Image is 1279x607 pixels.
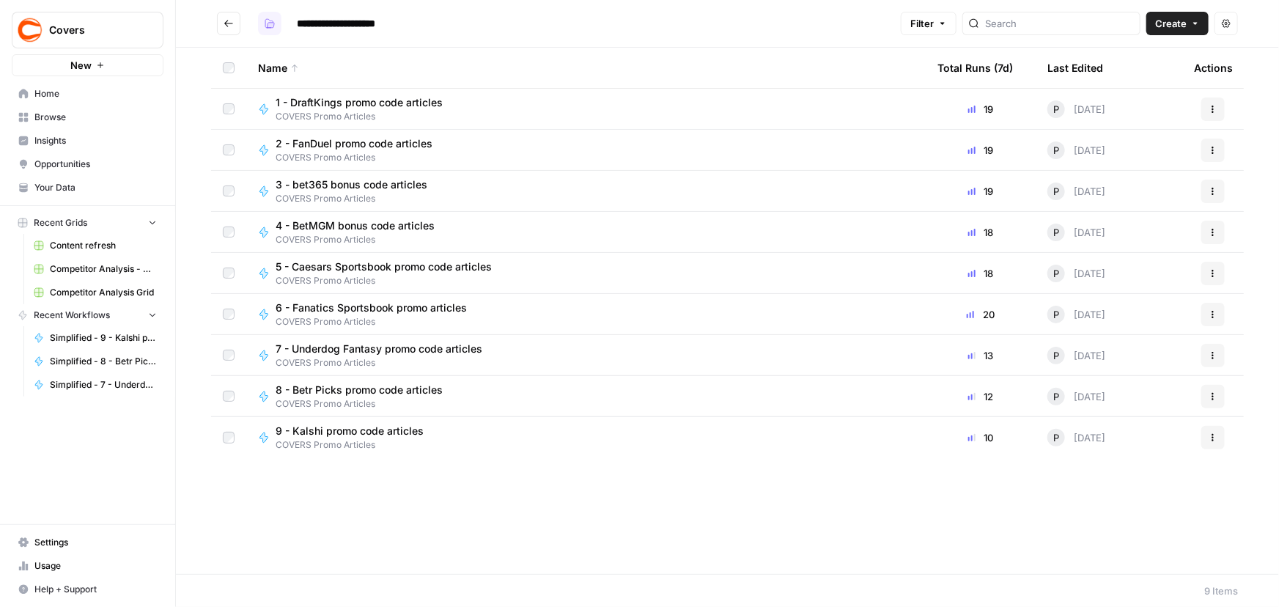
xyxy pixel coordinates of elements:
span: Usage [34,559,157,573]
span: COVERS Promo Articles [276,192,439,205]
button: Recent Workflows [12,304,163,326]
span: Covers [49,23,138,37]
a: Simplified - 7 - Underdog Fantasy promo code articles [27,373,163,397]
div: 10 [937,430,1024,445]
div: [DATE] [1047,388,1105,405]
a: Content refresh [27,234,163,257]
a: Competitor Analysis Grid [27,281,163,304]
span: P [1053,389,1059,404]
span: Your Data [34,181,157,194]
span: COVERS Promo Articles [276,315,479,328]
div: 18 [937,225,1024,240]
div: 13 [937,348,1024,363]
a: Simplified - 8 - Betr Picks promo code articles [27,350,163,373]
span: COVERS Promo Articles [276,397,454,411]
span: Insights [34,134,157,147]
div: 20 [937,307,1024,322]
a: 5 - Caesars Sportsbook promo code articlesCOVERS Promo Articles [258,260,914,287]
div: Name [258,48,914,88]
div: 19 [937,143,1024,158]
span: Opportunities [34,158,157,171]
span: COVERS Promo Articles [276,233,446,246]
div: Last Edited [1047,48,1103,88]
span: 2 - FanDuel promo code articles [276,136,432,151]
span: Simplified - 9 - Kalshi promo code articles [50,331,157,345]
div: 19 [937,184,1024,199]
span: P [1053,348,1059,363]
a: Home [12,82,163,106]
div: 9 Items [1204,584,1238,598]
button: Filter [901,12,957,35]
span: Recent Workflows [34,309,110,322]
button: Recent Grids [12,212,163,234]
a: 9 - Kalshi promo code articlesCOVERS Promo Articles [258,424,914,452]
a: Browse [12,106,163,129]
span: P [1053,430,1059,445]
span: 8 - Betr Picks promo code articles [276,383,443,397]
div: 12 [937,389,1024,404]
a: 4 - BetMGM bonus code articlesCOVERS Promo Articles [258,218,914,246]
span: 4 - BetMGM bonus code articles [276,218,435,233]
div: [DATE] [1047,183,1105,200]
button: Go back [217,12,240,35]
a: Settings [12,531,163,554]
span: P [1053,266,1059,281]
span: Simplified - 7 - Underdog Fantasy promo code articles [50,378,157,391]
a: Your Data [12,176,163,199]
span: Competitor Analysis - URL Specific Grid [50,262,157,276]
span: Home [34,87,157,100]
div: [DATE] [1047,429,1105,446]
a: Simplified - 9 - Kalshi promo code articles [27,326,163,350]
div: [DATE] [1047,347,1105,364]
span: P [1053,102,1059,117]
a: Competitor Analysis - URL Specific Grid [27,257,163,281]
span: 9 - Kalshi promo code articles [276,424,424,438]
span: Filter [910,16,934,31]
div: Actions [1194,48,1233,88]
a: 2 - FanDuel promo code articlesCOVERS Promo Articles [258,136,914,164]
a: 8 - Betr Picks promo code articlesCOVERS Promo Articles [258,383,914,411]
a: 7 - Underdog Fantasy promo code articlesCOVERS Promo Articles [258,342,914,369]
span: Create [1155,16,1187,31]
a: Opportunities [12,152,163,176]
span: Recent Grids [34,216,87,229]
span: 6 - Fanatics Sportsbook promo articles [276,301,467,315]
span: Help + Support [34,583,157,596]
a: 3 - bet365 bonus code articlesCOVERS Promo Articles [258,177,914,205]
button: Workspace: Covers [12,12,163,48]
a: Usage [12,554,163,578]
a: 1 - DraftKings promo code articlesCOVERS Promo Articles [258,95,914,123]
div: 18 [937,266,1024,281]
span: Content refresh [50,239,157,252]
span: COVERS Promo Articles [276,110,454,123]
span: Competitor Analysis Grid [50,286,157,299]
button: Create [1146,12,1209,35]
a: 6 - Fanatics Sportsbook promo articlesCOVERS Promo Articles [258,301,914,328]
div: [DATE] [1047,100,1105,118]
span: COVERS Promo Articles [276,274,504,287]
div: [DATE] [1047,141,1105,159]
span: 1 - DraftKings promo code articles [276,95,443,110]
span: COVERS Promo Articles [276,356,494,369]
div: 19 [937,102,1024,117]
span: COVERS Promo Articles [276,151,444,164]
a: Insights [12,129,163,152]
button: Help + Support [12,578,163,601]
span: P [1053,225,1059,240]
span: P [1053,143,1059,158]
button: New [12,54,163,76]
span: 3 - bet365 bonus code articles [276,177,427,192]
span: COVERS Promo Articles [276,438,435,452]
img: Covers Logo [17,17,43,43]
span: P [1053,184,1059,199]
div: [DATE] [1047,265,1105,282]
input: Search [985,16,1134,31]
div: [DATE] [1047,306,1105,323]
span: P [1053,307,1059,322]
span: Settings [34,536,157,549]
span: New [70,58,92,73]
div: Total Runs (7d) [937,48,1013,88]
span: 7 - Underdog Fantasy promo code articles [276,342,482,356]
span: Browse [34,111,157,124]
span: Simplified - 8 - Betr Picks promo code articles [50,355,157,368]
